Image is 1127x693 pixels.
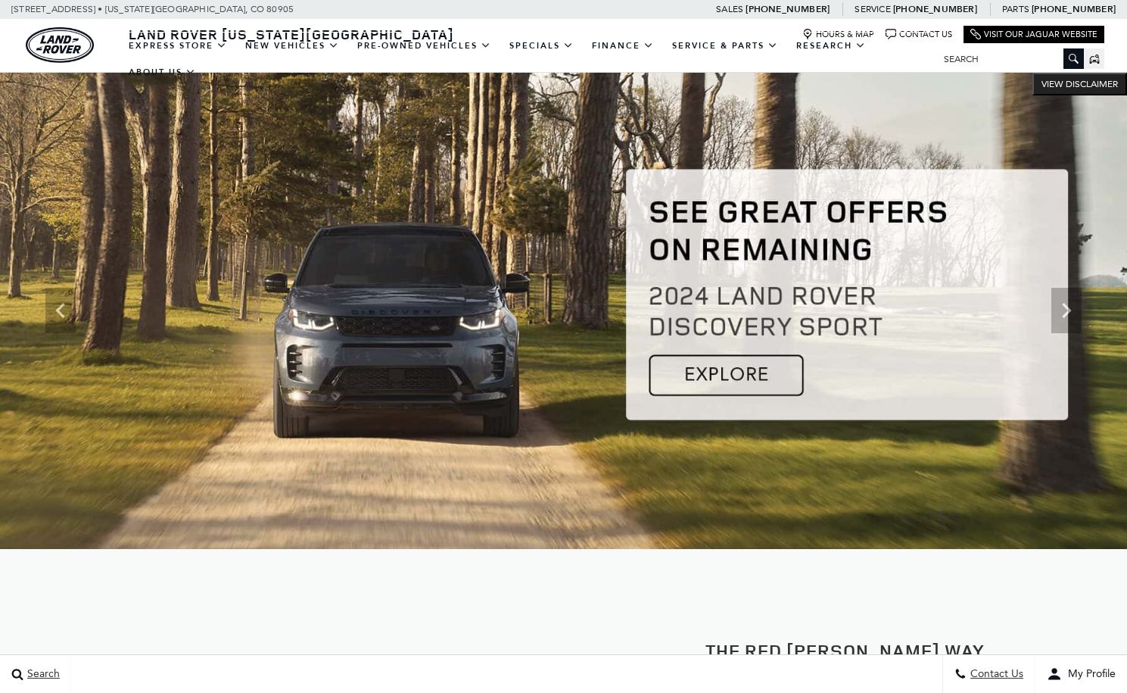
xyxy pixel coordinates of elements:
[575,641,1116,660] h2: The Red [PERSON_NAME] Way
[129,25,454,43] span: Land Rover [US_STATE][GEOGRAPHIC_DATA]
[11,4,294,14] a: [STREET_ADDRESS] • [US_STATE][GEOGRAPHIC_DATA], CO 80905
[932,50,1084,68] input: Search
[1035,655,1127,693] button: user-profile-menu
[26,27,94,63] img: Land Rover
[348,33,500,59] a: Pre-Owned Vehicles
[120,33,236,59] a: EXPRESS STORE
[787,33,875,59] a: Research
[236,33,348,59] a: New Vehicles
[26,27,94,63] a: land-rover
[746,3,830,15] a: [PHONE_NUMBER]
[1032,3,1116,15] a: [PHONE_NUMBER]
[893,3,977,15] a: [PHONE_NUMBER]
[1002,4,1029,14] span: Parts
[120,33,932,86] nav: Main Navigation
[886,29,952,40] a: Contact Us
[1032,73,1127,95] button: VIEW DISCLAIMER
[663,33,787,59] a: Service & Parts
[716,4,743,14] span: Sales
[855,4,890,14] span: Service
[970,29,1097,40] a: Visit Our Jaguar Website
[120,25,463,43] a: Land Rover [US_STATE][GEOGRAPHIC_DATA]
[500,33,583,59] a: Specials
[120,59,205,86] a: About Us
[802,29,874,40] a: Hours & Map
[967,668,1023,681] span: Contact Us
[1041,78,1118,90] span: VIEW DISCLAIMER
[1062,668,1116,681] span: My Profile
[23,668,60,681] span: Search
[583,33,663,59] a: Finance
